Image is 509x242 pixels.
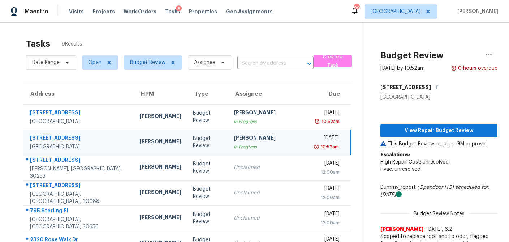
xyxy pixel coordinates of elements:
span: Assignee [194,59,215,66]
img: Overdue Alarm Icon [314,118,320,125]
span: Visits [69,8,84,15]
div: [DATE] [316,210,340,219]
span: Tasks [165,9,180,14]
div: [DATE] [316,134,339,143]
span: [PERSON_NAME] [380,226,424,233]
img: Overdue Alarm Icon [314,143,319,150]
div: [STREET_ADDRESS] [30,134,128,143]
div: [STREET_ADDRESS] [30,109,128,118]
input: Search by address [237,58,293,69]
div: 10:52am [319,143,339,150]
div: Dummy_report [380,184,497,198]
th: Type [187,84,228,104]
div: [STREET_ADDRESS] [30,182,128,191]
span: Hvac: unresolved [380,167,420,172]
h2: Tasks [26,40,50,47]
div: [GEOGRAPHIC_DATA], [GEOGRAPHIC_DATA], 30088 [30,191,128,205]
span: Projects [92,8,115,15]
th: Due [310,84,351,104]
div: In Progress [234,118,304,125]
b: Escalations: [380,152,410,157]
span: Budget Review [130,59,165,66]
div: [GEOGRAPHIC_DATA] [380,94,497,101]
div: Budget Review [193,160,222,175]
span: [DATE], 6:2 [427,227,452,232]
span: 9 Results [62,41,82,48]
span: High Repair Cost: unresolved [380,160,449,165]
div: [PERSON_NAME] [139,138,181,147]
button: View Repair Budget Review [380,124,497,137]
span: Date Range [32,59,60,66]
p: This Budget Review requires GM approval [380,140,497,148]
div: Budget Review [193,211,222,225]
div: 12:00am [316,169,340,176]
button: Open [304,59,314,69]
div: Unclaimed [234,164,304,171]
button: Copy Address [431,81,441,94]
div: [PERSON_NAME] [139,214,181,223]
i: scheduled for: [DATE] [380,185,489,197]
button: Create a Task [314,55,352,67]
span: View Repair Budget Review [386,126,492,135]
div: 795 Sterling Pl [30,207,128,216]
div: [DATE] [316,185,340,194]
div: [GEOGRAPHIC_DATA] [30,118,128,125]
div: [DATE] by 10:52am [380,65,425,72]
span: Geo Assignments [226,8,273,15]
div: In Progress [234,143,304,150]
h5: [STREET_ADDRESS] [380,84,431,91]
span: [GEOGRAPHIC_DATA] [371,8,420,15]
div: Budget Review [193,110,222,124]
th: HPM [134,84,187,104]
span: Maestro [25,8,48,15]
i: (Opendoor HQ) [417,185,454,190]
div: 0 hours overdue [457,65,497,72]
div: [GEOGRAPHIC_DATA], [GEOGRAPHIC_DATA], 30656 [30,216,128,230]
div: 12:00am [316,194,340,201]
span: Create a Task [317,53,348,69]
span: Work Orders [124,8,156,15]
div: [PERSON_NAME] [139,112,181,122]
div: Budget Review [193,186,222,200]
div: 10:52am [320,118,340,125]
div: [PERSON_NAME] [234,109,304,118]
div: Budget Review [193,135,222,149]
span: Properties [189,8,217,15]
span: Open [88,59,102,66]
div: [DATE] [316,109,340,118]
div: [PERSON_NAME] [139,163,181,172]
th: Address [23,84,134,104]
h2: Budget Review [380,52,444,59]
div: 99 [354,4,359,12]
div: [PERSON_NAME], [GEOGRAPHIC_DATA], 30253 [30,165,128,180]
th: Assignee [228,84,310,104]
div: [PERSON_NAME] [234,134,304,143]
div: [PERSON_NAME] [139,188,181,198]
div: [STREET_ADDRESS] [30,156,128,165]
img: Overdue Alarm Icon [451,65,457,72]
div: 12:00am [316,219,340,226]
div: Unclaimed [234,189,304,196]
span: Budget Review Notes [409,210,469,217]
div: [GEOGRAPHIC_DATA] [30,143,128,150]
div: Unclaimed [234,215,304,222]
span: [PERSON_NAME] [454,8,498,15]
div: [DATE] [316,160,340,169]
div: 8 [176,5,182,13]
